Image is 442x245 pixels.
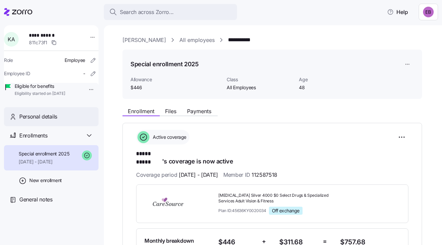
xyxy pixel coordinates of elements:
span: Help [387,8,408,16]
span: [DATE] - [DATE] [179,171,218,179]
span: Special enrollment 2025 [19,150,70,157]
span: Role [4,57,13,64]
span: Plan ID: 45636KY0020034 [218,208,266,213]
span: Enrollments [19,131,47,140]
button: Help [382,5,413,19]
span: Search across Zorro... [120,8,174,16]
span: Employee ID [4,70,30,77]
span: Member ID [223,171,277,179]
span: Class [227,76,294,83]
span: 48 [299,84,366,91]
h1: 's coverage is now active [136,150,408,165]
span: K A [8,37,15,42]
span: [DATE] - [DATE] [19,158,70,165]
span: All Employees [227,84,294,91]
span: Monthly breakdown [144,237,194,245]
span: [MEDICAL_DATA] Silver 4000 $0 Select Drugs & Specialized Services Adult Vision & Fitness [218,193,335,204]
span: - [83,70,85,77]
span: Personal details [19,113,57,121]
span: Payments [187,109,211,114]
img: CareSource [144,196,192,211]
span: Active coverage [151,134,186,140]
span: Allowance [130,76,221,83]
span: Coverage period [136,171,218,179]
span: 811c73f1 [29,39,47,46]
span: General notes [19,195,53,204]
span: $446 [130,84,221,91]
span: Files [165,109,176,114]
span: Enrollment [128,109,154,114]
span: Employee [65,57,85,64]
a: [PERSON_NAME] [122,36,166,44]
button: Search across Zorro... [104,4,237,20]
img: e893a1d701ecdfe11b8faa3453cd5ce7 [423,7,434,17]
span: Eligible for benefits [15,83,65,90]
a: All employees [179,36,215,44]
span: Eligibility started on [DATE] [15,91,65,97]
span: New enrollment [29,177,62,184]
h1: Special enrollment 2025 [130,60,199,68]
span: Age [299,76,366,83]
span: 112587518 [252,171,277,179]
span: Off exchange [272,208,300,214]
